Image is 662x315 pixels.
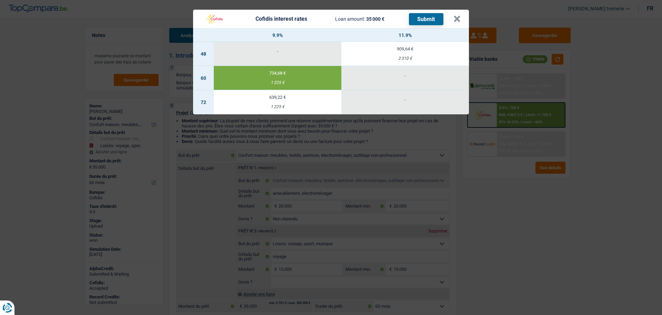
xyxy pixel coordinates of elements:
[214,29,341,42] th: 9.9%
[341,47,469,51] div: 909,64 €
[214,95,341,99] div: 639,22 €
[214,49,341,54] div: -
[193,42,214,66] td: 48
[341,73,469,78] div: -
[335,16,365,22] span: Loan amount:
[193,90,214,114] td: 72
[201,12,228,26] img: Cofidis
[214,71,341,75] div: 734,68 €
[255,16,307,22] div: Cofidis interest rates
[366,16,384,22] span: 35 000 €
[193,66,214,90] td: 60
[341,29,469,42] th: 11.9%
[453,16,461,22] button: ×
[409,13,443,25] button: Submit
[341,56,469,61] div: 2 310 €
[214,80,341,85] div: 1 225 €
[214,105,341,109] div: 1 225 €
[341,97,469,102] div: -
